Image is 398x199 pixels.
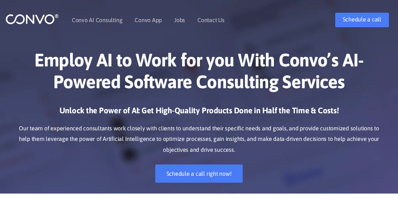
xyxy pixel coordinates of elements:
img: logo_1.png [5,13,59,25]
a: Schedule a call right now! [155,165,243,183]
a: Convo App [135,17,162,23]
h3: Unlock the Power of AI: Get High-Quality Products Done in Half the Time & Costs! [16,105,382,121]
a: Contact Us [197,17,225,23]
a: Schedule a call [335,13,389,27]
p: Our team of experienced consultants work closely with clients to understand their specific needs ... [16,123,382,156]
a: Convo AI Consulting [72,17,122,23]
a: Jobs [174,17,185,23]
h1: Employ AI to Work for you With Convo’s AI-Powered Software Consulting Services [16,49,382,98]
